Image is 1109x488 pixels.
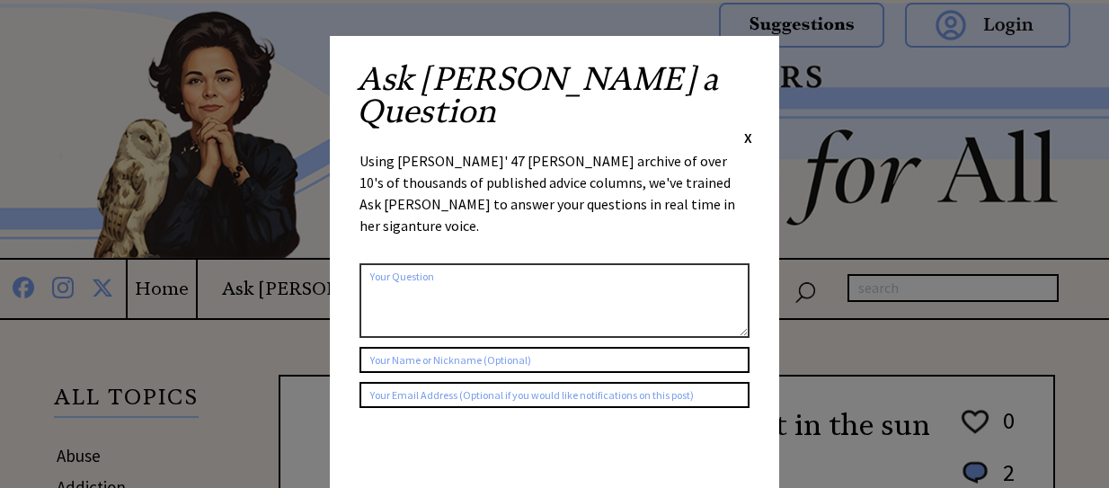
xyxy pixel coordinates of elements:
div: Using [PERSON_NAME]' 47 [PERSON_NAME] archive of over 10's of thousands of published advice colum... [359,150,750,254]
input: Your Email Address (Optional if you would like notifications on this post) [359,382,750,408]
h2: Ask [PERSON_NAME] a Question [357,63,752,128]
span: X [744,129,752,146]
input: Your Name or Nickname (Optional) [359,347,750,373]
